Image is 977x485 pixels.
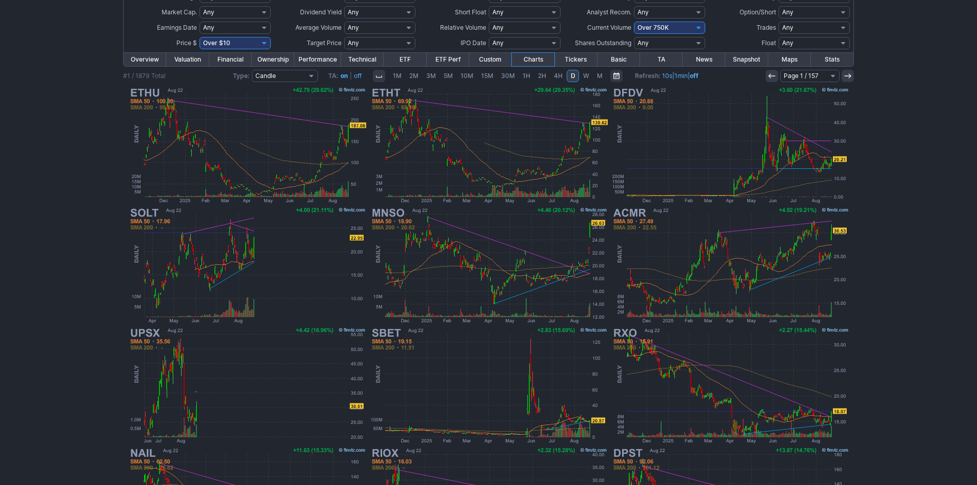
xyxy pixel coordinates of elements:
span: Target Price [307,39,342,47]
a: Overview [124,53,166,66]
img: SBET - SharpLink Gaming Inc - Stock Price Chart [369,325,609,445]
a: 1M [389,70,405,82]
a: News [683,53,725,66]
span: 2M [409,72,418,80]
a: 4H [550,70,566,82]
span: M [597,72,603,80]
span: 3M [426,72,436,80]
img: UPSX - Tradr 2X Long UPST Daily ETF - Stock Price Chart [127,325,367,445]
img: DFDV - DeFi Development Corp - Stock Price Chart [610,85,850,205]
a: Performance [294,53,341,66]
span: Analyst Recom. [587,8,631,16]
span: IPO Date [461,39,486,47]
img: ACMR - ACM Research Inc - Stock Price Chart [610,205,850,325]
a: TA [640,53,683,66]
span: 5M [444,72,453,80]
a: Technical [341,53,384,66]
span: 15M [481,72,493,80]
a: ETF [384,53,426,66]
span: Price $ [176,39,197,47]
b: TA: [328,72,338,80]
span: 2H [538,72,546,80]
a: W [580,70,593,82]
button: Interval [373,70,385,82]
a: Tickers [554,53,597,66]
img: ETHT - ProShares Ultra Ether ETF - Stock Price Chart [369,85,609,205]
a: on [341,72,348,80]
span: 30M [501,72,515,80]
a: Ownership [252,53,294,66]
span: Average Volume [295,24,342,31]
img: ETHU - 2x Ether ETF - Stock Price Chart [127,85,367,205]
span: Dividend Yield [300,8,342,16]
a: D [567,70,579,82]
span: Relative Volume [440,24,486,31]
span: Option/Short [740,8,776,16]
span: 1M [393,72,402,80]
img: SOLT - 2x Solana ETF - Stock Price Chart [127,205,367,325]
span: 4H [554,72,563,80]
span: D [571,72,575,80]
span: Float [762,39,776,47]
a: off [354,72,362,80]
a: Stats [811,53,853,66]
button: Range [610,70,623,82]
span: 10M [461,72,473,80]
span: Market Cap. [162,8,197,16]
a: 1H [519,70,534,82]
a: M [593,70,606,82]
a: off [690,72,699,80]
span: W [583,72,589,80]
a: 3M [423,70,440,82]
span: | | [635,71,699,81]
img: MNSO - MINISO Group Holding Ltd ADR - Stock Price Chart [369,205,609,325]
a: Charts [512,53,554,66]
span: Shares Outstanding [575,39,631,47]
a: 10M [457,70,477,82]
span: | [350,72,352,80]
a: 2M [406,70,422,82]
b: Refresh: [635,72,661,80]
a: 2H [534,70,550,82]
a: Financial [209,53,252,66]
a: 5M [440,70,456,82]
a: Valuation [166,53,209,66]
img: RXO - RXO Inc - Stock Price Chart [610,325,850,445]
span: Trades [756,24,776,31]
a: Basic [597,53,640,66]
a: 30M [497,70,519,82]
span: Earnings Date [157,24,197,31]
a: 1min [674,72,688,80]
span: 1H [523,72,530,80]
b: Type: [233,72,250,80]
a: 15M [477,70,497,82]
a: ETF Perf [427,53,469,66]
a: 10s [662,72,672,80]
a: Snapshot [725,53,768,66]
a: Maps [768,53,811,66]
div: #1 / 1879 Total [123,71,166,81]
a: Custom [469,53,512,66]
span: Short Float [455,8,486,16]
span: Current Volume [587,24,631,31]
